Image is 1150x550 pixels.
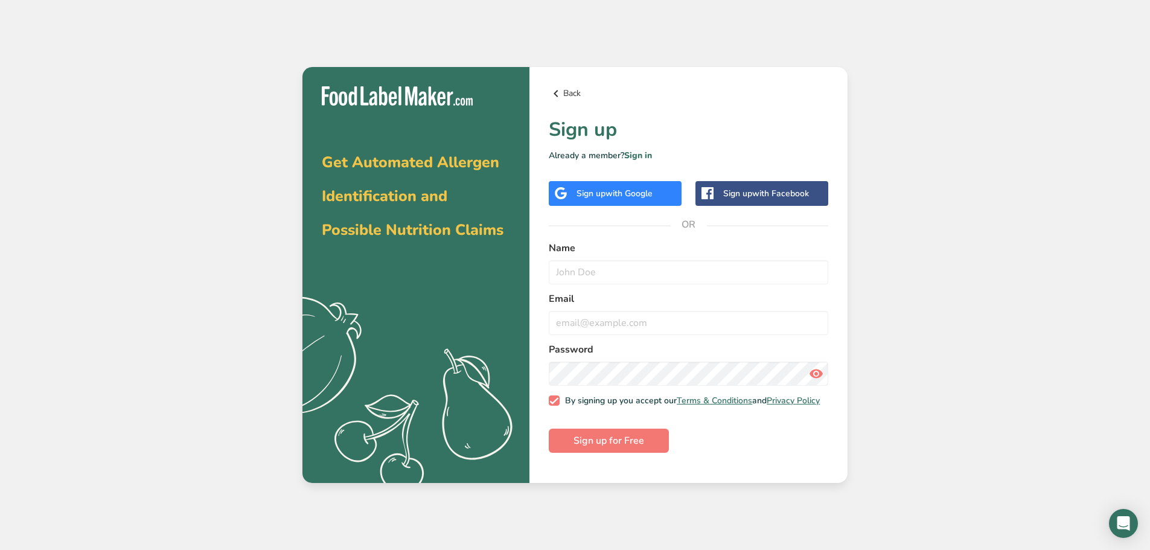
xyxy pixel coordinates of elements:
div: Sign up [577,187,653,200]
a: Terms & Conditions [677,395,752,406]
a: Sign in [624,150,652,161]
label: Password [549,342,828,357]
div: Sign up [723,187,809,200]
a: Privacy Policy [767,395,820,406]
div: Open Intercom Messenger [1109,509,1138,538]
span: Sign up for Free [573,433,644,448]
img: Food Label Maker [322,86,473,106]
input: email@example.com [549,311,828,335]
span: Get Automated Allergen Identification and Possible Nutrition Claims [322,152,503,240]
span: OR [671,206,707,243]
input: John Doe [549,260,828,284]
h1: Sign up [549,115,828,144]
button: Sign up for Free [549,429,669,453]
span: with Google [605,188,653,199]
span: with Facebook [752,188,809,199]
a: Back [549,86,828,101]
span: By signing up you accept our and [560,395,820,406]
label: Name [549,241,828,255]
p: Already a member? [549,149,828,162]
label: Email [549,292,828,306]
